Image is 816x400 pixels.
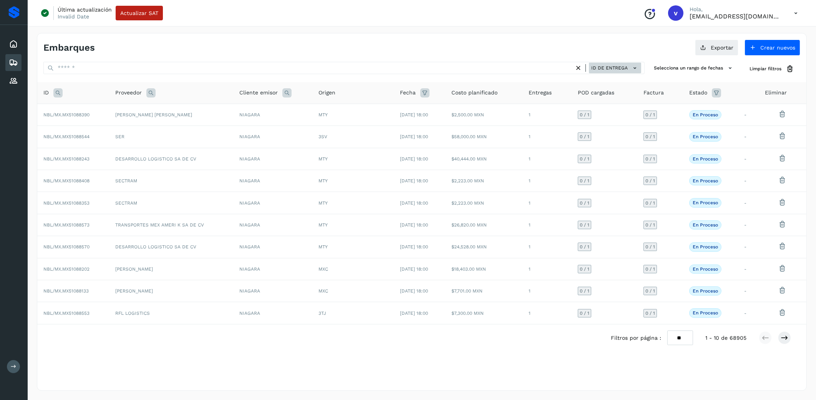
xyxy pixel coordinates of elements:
span: 0 / 1 [645,201,655,205]
td: DESARROLLO LOGISTICO SA DE CV [109,236,233,258]
span: NBL/MX.MX51088243 [43,156,90,162]
span: [DATE] 18:00 [400,112,428,117]
td: DESARROLLO LOGISTICO SA DE CV [109,148,233,170]
span: 0 / 1 [580,267,589,271]
span: Estado [689,89,707,97]
span: 0 / 1 [580,311,589,316]
td: - [738,104,759,126]
p: En proceso [693,134,718,139]
span: POD cargadas [578,89,614,97]
td: NIAGARA [233,126,312,148]
span: [DATE] 18:00 [400,134,428,139]
td: - [738,236,759,258]
span: 0 / 1 [580,134,589,139]
p: Hola, [690,6,782,13]
span: Eliminar [765,89,787,97]
td: 1 [522,302,572,324]
p: En proceso [693,266,718,272]
td: SECTRAM [109,170,233,192]
span: 0 / 1 [645,134,655,139]
td: $2,223.00 MXN [445,170,523,192]
td: 1 [522,148,572,170]
span: Actualizar SAT [120,10,158,16]
td: $2,223.00 MXN [445,192,523,214]
span: MXC [318,266,328,272]
span: NBL/MX.MX51088390 [43,112,90,117]
span: 0 / 1 [580,112,589,117]
td: NIAGARA [233,258,312,280]
span: NBL/MX.MX51088544 [43,134,90,139]
button: Crear nuevos [745,40,800,56]
span: [DATE] 18:00 [400,266,428,272]
p: En proceso [693,310,718,316]
span: MTY [318,112,328,117]
span: 0 / 1 [580,223,589,227]
span: Limpiar filtros [750,65,781,72]
td: NIAGARA [233,302,312,324]
td: NIAGARA [233,192,312,214]
span: NBL/MX.MX51088202 [43,266,90,272]
span: [DATE] 18:00 [400,244,428,250]
span: MTY [318,156,328,162]
td: $40,444.00 MXN [445,148,523,170]
td: SER [109,126,233,148]
td: TRANSPORTES MEX AMERI K SA DE CV [109,214,233,236]
td: 1 [522,236,572,258]
span: 0 / 1 [645,157,655,161]
div: Inicio [5,36,22,53]
p: Última actualización [58,6,112,13]
span: 0 / 1 [580,245,589,249]
div: Proveedores [5,73,22,89]
span: 0 / 1 [645,311,655,316]
td: $7,701.00 MXN [445,280,523,302]
p: Invalid Date [58,13,89,20]
span: [DATE] 18:00 [400,288,428,294]
span: NBL/MX.MX51088408 [43,178,90,183]
td: - [738,170,759,192]
td: 1 [522,258,572,280]
td: NIAGARA [233,104,312,126]
td: NIAGARA [233,236,312,258]
td: $58,000.00 MXN [445,126,523,148]
td: - [738,126,759,148]
span: [DATE] 18:00 [400,178,428,183]
td: NIAGARA [233,170,312,192]
button: ID de entrega [589,63,641,74]
span: [DATE] 18:00 [400,222,428,228]
td: - [738,280,759,302]
span: 0 / 1 [645,289,655,293]
p: En proceso [693,244,718,250]
p: En proceso [693,112,718,117]
span: MTY [318,222,328,228]
td: 1 [522,104,572,126]
td: NIAGARA [233,280,312,302]
span: 0 / 1 [645,223,655,227]
span: NBL/MX.MX51088133 [43,288,89,294]
div: Embarques [5,54,22,71]
span: 0 / 1 [645,245,655,249]
td: 1 [522,192,572,214]
p: En proceso [693,222,718,228]
td: [PERSON_NAME] [109,280,233,302]
span: Origen [318,89,335,97]
td: - [738,148,759,170]
td: $26,820.00 MXN [445,214,523,236]
button: Actualizar SAT [116,6,163,20]
p: En proceso [693,156,718,162]
span: 0 / 1 [580,157,589,161]
span: 1 - 10 de 68905 [705,334,746,342]
td: NIAGARA [233,148,312,170]
td: - [738,214,759,236]
span: MTY [318,200,328,206]
span: 0 / 1 [580,201,589,205]
span: Cliente emisor [239,89,278,97]
span: NBL/MX.MX51088353 [43,200,90,206]
h4: Embarques [43,42,95,53]
span: Crear nuevos [760,45,795,50]
td: [PERSON_NAME] [PERSON_NAME] [109,104,233,126]
span: [DATE] 18:00 [400,156,428,162]
span: ID [43,89,49,97]
td: [PERSON_NAME] [109,258,233,280]
td: $7,300.00 MXN [445,302,523,324]
p: vaymartinez@niagarawater.com [690,13,782,20]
